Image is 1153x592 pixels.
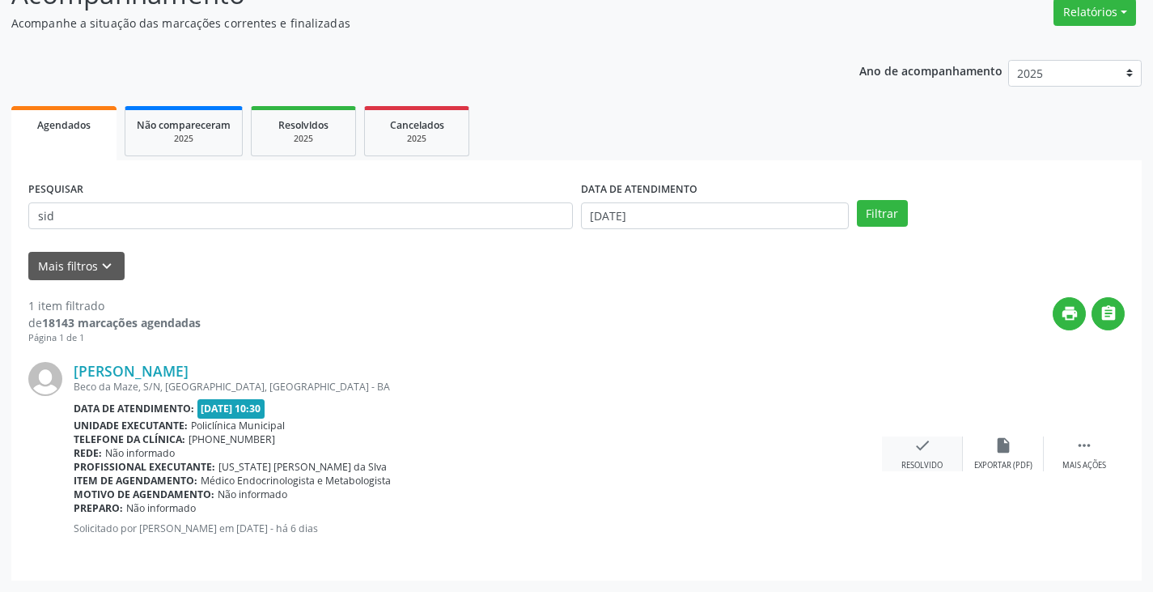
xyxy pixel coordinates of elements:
span: Agendados [37,118,91,132]
p: Solicitado por [PERSON_NAME] em [DATE] - há 6 dias [74,522,882,535]
div: 2025 [137,133,231,145]
span: [PHONE_NUMBER] [189,432,275,446]
b: Telefone da clínica: [74,432,185,446]
i: insert_drive_file [994,437,1012,454]
div: 1 item filtrado [28,297,201,314]
span: Policlínica Municipal [191,419,285,432]
div: Exportar (PDF) [974,460,1032,471]
span: Não informado [126,501,196,515]
b: Unidade executante: [74,419,188,432]
button:  [1092,297,1125,330]
i:  [1100,305,1117,322]
label: PESQUISAR [28,177,83,202]
div: de [28,314,201,331]
span: Médico Endocrinologista e Metabologista [201,474,391,488]
b: Preparo: [74,501,123,515]
input: Selecione um intervalo [581,202,849,230]
span: [DATE] 10:30 [197,399,265,418]
i: keyboard_arrow_down [98,258,116,275]
i: print [1061,305,1079,322]
button: Mais filtroskeyboard_arrow_down [28,252,125,280]
b: Rede: [74,446,102,460]
span: Não informado [218,488,287,501]
i:  [1075,437,1093,454]
span: Não compareceram [137,118,231,132]
p: Ano de acompanhamento [859,60,1003,80]
input: Nome, CNS [28,202,573,230]
div: 2025 [376,133,457,145]
span: Não informado [105,446,175,460]
b: Item de agendamento: [74,474,197,488]
b: Data de atendimento: [74,402,194,415]
b: Profissional executante: [74,460,215,474]
div: 2025 [263,133,344,145]
span: Cancelados [390,118,444,132]
a: [PERSON_NAME] [74,362,189,380]
button: Filtrar [857,200,908,228]
button: print [1053,297,1086,330]
img: img [28,362,62,396]
span: [US_STATE] [PERSON_NAME] da Slva [218,460,387,474]
div: Página 1 de 1 [28,331,201,345]
i: check [913,437,931,454]
span: Resolvidos [278,118,329,132]
p: Acompanhe a situação das marcações correntes e finalizadas [11,15,803,32]
strong: 18143 marcações agendadas [42,315,201,330]
div: Mais ações [1062,460,1106,471]
div: Beco da Maze, S/N, [GEOGRAPHIC_DATA], [GEOGRAPHIC_DATA] - BA [74,380,882,394]
label: DATA DE ATENDIMENTO [581,177,697,202]
div: Resolvido [901,460,943,471]
b: Motivo de agendamento: [74,488,214,501]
